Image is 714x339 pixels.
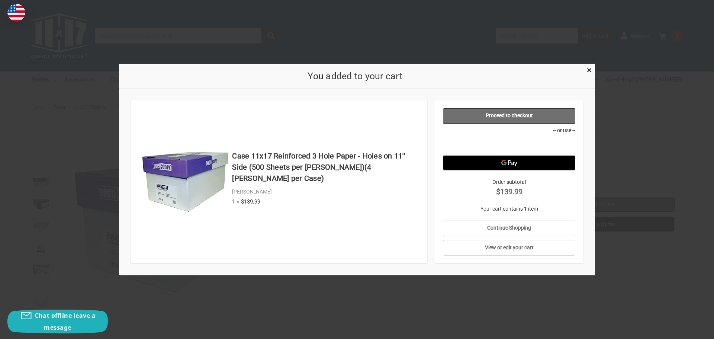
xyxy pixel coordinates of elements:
div: Order subtotal [443,178,576,197]
button: Chat offline leave a message [7,310,108,333]
button: Google Pay [443,155,576,170]
span: × [587,65,592,76]
p: Your cart contains 1 item [443,205,576,212]
a: View or edit your cart [443,240,576,256]
h4: Case 11x17 Reinforced 3 Hole Paper - Holes on 11'' Side (500 Sheets per [PERSON_NAME])(4 [PERSON_... [232,150,419,184]
img: Case 11x17 Reinforced 3 Hole Paper - Holes on 11'' Side (500 Sheets per package)(4 Reams per Case) [142,139,228,225]
a: Proceed to checkout [443,108,576,124]
p: -- or use -- [443,126,576,134]
img: duty and tax information for United States [7,4,25,22]
strong: $139.99 [443,186,576,197]
iframe: PayPal-paypal [443,137,576,151]
a: Continue Shopping [443,220,576,236]
span: Chat offline leave a message [35,311,96,332]
div: [PERSON_NAME] [232,188,419,196]
a: Close [585,65,593,73]
div: 1 × $139.99 [232,197,419,206]
h2: You added to your cart [131,69,579,83]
